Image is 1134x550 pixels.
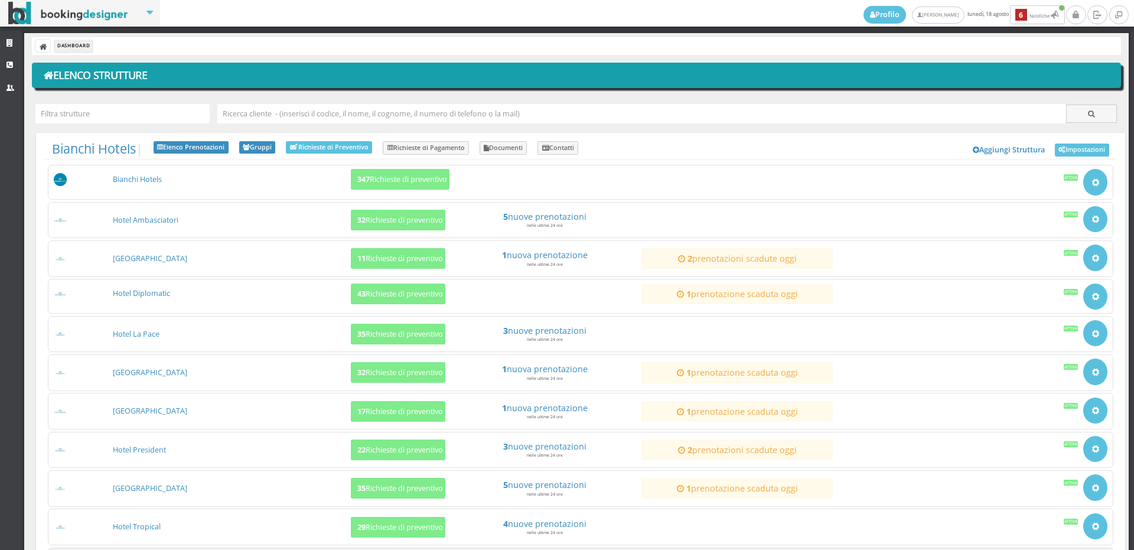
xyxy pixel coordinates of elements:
a: [GEOGRAPHIC_DATA] [113,253,187,263]
button: 43Richieste di preventivo [351,284,445,304]
a: Profilo [863,6,906,24]
a: 1nuova prenotazione [454,364,635,374]
h4: nuove prenotazioni [454,211,635,222]
strong: 5 [503,211,508,222]
a: Hotel La Pace [113,329,159,339]
h5: Richieste di preventivo [354,216,443,224]
h5: Richieste di preventivo [354,330,443,339]
strong: 2 [687,444,692,455]
b: 43 [357,289,366,299]
h4: nuove prenotazioni [454,480,635,490]
h4: prenotazioni scadute oggi [647,445,827,455]
h1: Elenco Strutture [40,66,1113,86]
a: 1prenotazione scaduta oggi [647,367,827,377]
strong: 2 [687,253,692,264]
b: 35 [357,329,366,339]
img: c99f326e7d3611ed9c9d0608f5526cb6_max100.png [54,370,67,376]
a: 1nuova prenotazione [454,250,635,260]
a: 3nuove prenotazioni [454,326,635,336]
h5: Richieste di preventivo [354,407,443,416]
a: Hotel Ambasciatori [113,215,178,225]
b: 6 [1015,9,1027,21]
a: 2prenotazioni scadute oggi [647,445,827,455]
small: nelle ultime 24 ore [527,337,563,342]
span: | [52,141,143,157]
a: Richieste di Preventivo [286,141,372,154]
a: 1prenotazione scaduta oggi [647,483,827,493]
a: 5nuove prenotazioni [454,480,635,490]
small: nelle ultime 24 ore [527,223,563,228]
h4: prenotazione scaduta oggi [647,483,827,493]
strong: 1 [686,288,691,300]
div: Attiva [1064,364,1078,370]
h5: Richieste di preventivo [354,368,443,377]
strong: 3 [503,325,508,336]
strong: 5 [503,479,508,490]
h4: prenotazione scaduta oggi [647,406,827,416]
a: Hotel Diplomatic [113,288,170,298]
div: Attiva [1064,441,1078,447]
h4: nuova prenotazione [454,364,635,374]
button: 35Richieste di preventivo [351,324,445,344]
a: Gruppi [239,141,276,154]
strong: 1 [502,249,507,261]
b: 32 [357,215,366,225]
div: Attiva [1064,174,1078,180]
small: nelle ultime 24 ore [527,414,563,419]
a: Impostazioni [1055,144,1109,157]
img: f1a57c167d3611ed9c9d0608f5526cb6_max100.png [54,525,67,530]
div: Attiva [1064,326,1078,331]
button: 22Richieste di preventivo [351,440,445,460]
a: 1prenotazione scaduta oggi [647,406,827,416]
strong: 1 [502,363,507,375]
small: nelle ultime 24 ore [527,530,563,535]
strong: 1 [502,402,507,414]
h4: nuova prenotazione [454,250,635,260]
a: Contatti [537,141,578,155]
strong: 1 [686,367,691,378]
a: [GEOGRAPHIC_DATA] [113,483,187,493]
img: ea773b7e7d3611ed9c9d0608f5526cb6_max100.png [54,486,67,492]
button: 11Richieste di preventivo [351,248,445,269]
h4: prenotazioni scadute oggi [647,253,827,263]
a: [GEOGRAPHIC_DATA] [113,406,187,416]
div: Attiva [1064,250,1078,256]
div: Attiva [1064,403,1078,409]
b: 11 [357,253,366,263]
button: 29Richieste di preventivo [351,517,445,538]
a: Documenti [480,141,527,155]
small: nelle ultime 24 ore [527,376,563,381]
a: 1nuova prenotazione [454,403,635,413]
li: Dashboard [54,40,93,53]
h4: nuove prenotazioni [454,441,635,451]
h4: nuova prenotazione [454,403,635,413]
a: Bianchi Hotels [52,140,136,157]
span: lunedì, 18 agosto [863,5,1066,24]
div: Attiva [1064,211,1078,217]
a: [PERSON_NAME] [912,6,964,24]
img: BookingDesigner.com [8,2,128,25]
button: 17Richieste di preventivo [351,401,445,422]
div: Attiva [1064,289,1078,295]
h5: Richieste di preventivo [354,175,447,184]
a: Hotel Tropical [113,522,161,532]
a: Elenco Prenotazioni [154,141,229,154]
a: 3nuove prenotazioni [454,441,635,451]
h5: Richieste di preventivo [354,484,443,493]
h4: nuove prenotazioni [454,519,635,529]
img: baa77dbb7d3611ed9c9d0608f5526cb6_max100.png [54,291,67,297]
button: 32Richieste di preventivo [351,362,445,383]
strong: 1 [686,406,691,417]
a: [GEOGRAPHIC_DATA] [113,367,187,377]
button: 32Richieste di preventivo [351,210,445,230]
a: 1prenotazione scaduta oggi [647,289,827,299]
a: Hotel President [113,445,166,455]
b: 35 [357,483,366,493]
a: 4nuove prenotazioni [454,519,635,529]
small: nelle ultime 24 ore [527,453,563,458]
img: 56a3b5230dfa11eeb8a602419b1953d8_max100.png [54,173,67,187]
img: b34dc2487d3611ed9c9d0608f5526cb6_max100.png [54,256,67,262]
b: 29 [357,522,366,532]
a: 2prenotazioni scadute oggi [647,253,827,263]
div: Attiva [1064,519,1078,525]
